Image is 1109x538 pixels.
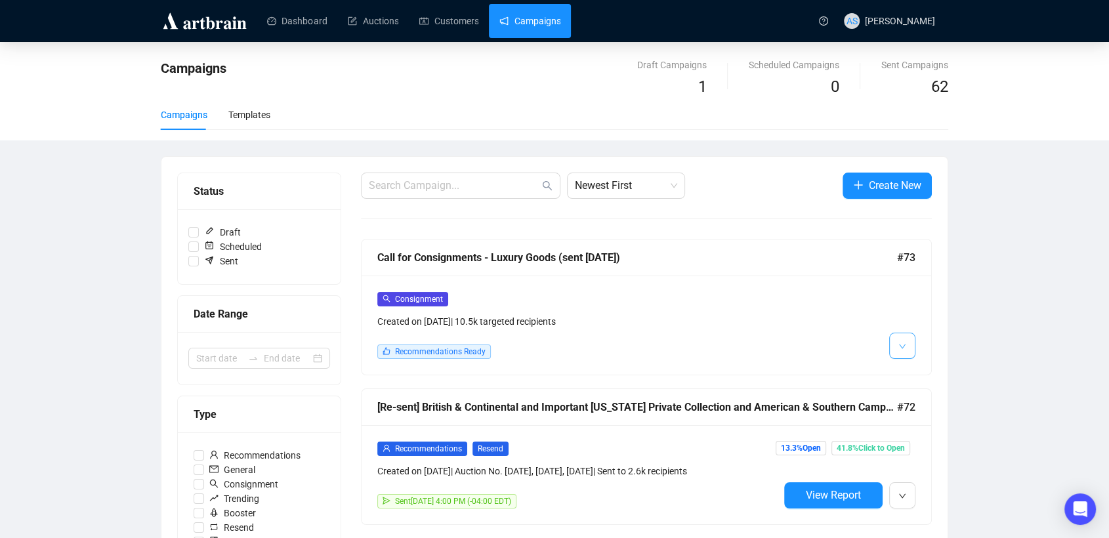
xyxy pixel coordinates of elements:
div: Date Range [194,306,325,322]
span: Scheduled [199,239,267,254]
div: Status [194,183,325,199]
span: AS [847,14,858,28]
button: Create New [843,173,932,199]
span: rocket [209,508,219,517]
input: End date [264,351,310,365]
div: Type [194,406,325,423]
span: Booster [204,506,261,520]
img: logo [161,10,249,31]
span: Resend [472,442,509,456]
span: Recommendations Ready [395,347,486,356]
span: rise [209,493,219,503]
span: Newest First [575,173,677,198]
span: #72 [897,399,915,415]
span: Trending [204,491,264,506]
div: Sent Campaigns [881,58,948,72]
span: user [383,444,390,452]
span: Create New [869,177,921,194]
span: to [248,353,259,363]
span: #73 [897,249,915,266]
div: Created on [DATE] | 10.5k targeted recipients [377,314,779,329]
div: Campaigns [161,108,207,122]
a: Customers [419,4,478,38]
span: down [898,342,906,350]
span: search [383,295,390,302]
span: Draft [199,225,246,239]
input: Search Campaign... [369,178,539,194]
div: Templates [228,108,270,122]
span: 13.3% Open [776,441,826,455]
span: send [383,497,390,505]
span: 0 [831,77,839,96]
span: user [209,450,219,459]
span: plus [853,180,864,190]
div: Created on [DATE] | Auction No. [DATE], [DATE], [DATE] | Sent to 2.6k recipients [377,464,779,478]
span: 62 [931,77,948,96]
span: Consignment [204,477,283,491]
span: Sent [199,254,243,268]
span: swap-right [248,353,259,363]
span: retweet [209,522,219,531]
span: Campaigns [161,60,226,76]
span: mail [209,465,219,474]
span: down [898,492,906,500]
div: Open Intercom Messenger [1064,493,1096,525]
span: 41.8% Click to Open [831,441,910,455]
button: View Report [784,482,883,508]
span: Recommendations [204,448,306,463]
span: View Report [806,489,861,501]
a: Dashboard [267,4,327,38]
div: [Re-sent] British & Continental and Important [US_STATE] Private Collection and American & Southe... [377,399,897,415]
span: search [542,180,553,191]
a: [Re-sent] British & Continental and Important [US_STATE] Private Collection and American & Southe... [361,388,932,525]
div: Call for Consignments - Luxury Goods (sent [DATE]) [377,249,897,266]
div: Scheduled Campaigns [749,58,839,72]
a: Campaigns [499,4,560,38]
span: 1 [698,77,707,96]
a: Call for Consignments - Luxury Goods (sent [DATE])#73searchConsignmentCreated on [DATE]| 10.5k ta... [361,239,932,375]
span: Consignment [395,295,443,304]
span: Resend [204,520,259,535]
span: like [383,347,390,355]
span: [PERSON_NAME] [865,16,935,26]
span: search [209,479,219,488]
span: General [204,463,261,477]
span: Recommendations [395,444,462,453]
input: Start date [196,351,243,365]
a: Auctions [348,4,398,38]
div: Draft Campaigns [637,58,707,72]
span: question-circle [819,16,828,26]
span: Sent [DATE] 4:00 PM (-04:00 EDT) [395,497,511,506]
